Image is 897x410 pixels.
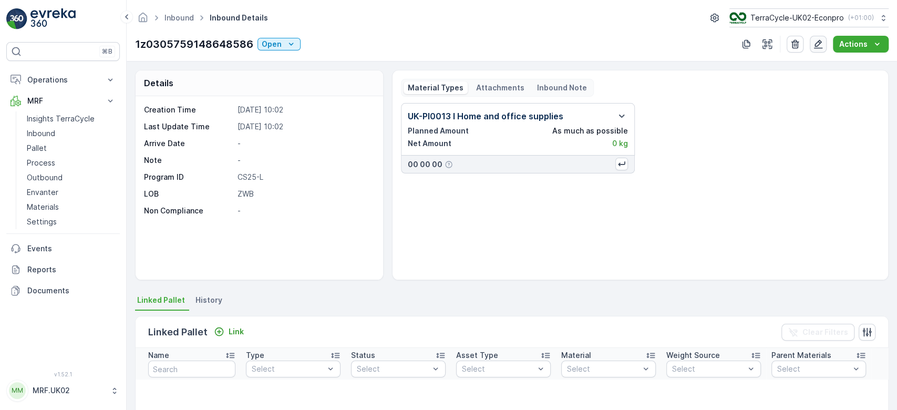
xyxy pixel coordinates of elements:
[408,83,463,93] p: Material Types
[476,83,524,93] p: Attachments
[23,156,120,170] a: Process
[408,138,451,149] p: Net Amount
[23,170,120,185] a: Outbound
[567,364,640,374] p: Select
[6,69,120,90] button: Operations
[771,350,831,361] p: Parent Materials
[238,121,372,132] p: [DATE] 10:02
[238,189,372,199] p: ZWB
[6,280,120,301] a: Documents
[252,364,324,374] p: Select
[257,38,301,50] button: Open
[229,326,244,337] p: Link
[456,350,498,361] p: Asset Type
[238,206,372,216] p: -
[27,172,63,183] p: Outbound
[238,172,372,182] p: CS25-L
[164,13,194,22] a: Inbound
[144,206,233,216] p: Non Compliance
[666,350,720,361] p: Weight Source
[208,13,270,23] span: Inbound Details
[445,160,453,169] div: Help Tooltip Icon
[408,110,563,122] p: UK-PI0013 I Home and office supplies
[27,285,116,296] p: Documents
[23,200,120,214] a: Materials
[6,238,120,259] a: Events
[408,126,469,136] p: Planned Amount
[839,39,868,49] p: Actions
[27,264,116,275] p: Reports
[27,114,95,124] p: Insights TerraCycle
[6,259,120,280] a: Reports
[144,77,173,89] p: Details
[848,14,874,22] p: ( +01:00 )
[27,96,99,106] p: MRF
[27,143,47,153] p: Pallet
[351,350,375,361] p: Status
[30,8,76,29] img: logo_light-DOdMpM7g.png
[148,361,235,377] input: Search
[27,243,116,254] p: Events
[27,128,55,139] p: Inbound
[135,36,253,52] p: 1z0305759148648586
[27,217,57,227] p: Settings
[833,36,889,53] button: Actions
[210,325,248,338] button: Link
[144,138,233,149] p: Arrive Date
[246,350,264,361] p: Type
[144,189,233,199] p: LOB
[23,141,120,156] a: Pallet
[750,13,844,23] p: TerraCycle-UK02-Econpro
[462,364,534,374] p: Select
[612,138,628,149] p: 0 kg
[137,16,149,25] a: Homepage
[238,105,372,115] p: [DATE] 10:02
[195,295,222,305] span: History
[27,158,55,168] p: Process
[238,155,372,166] p: -
[561,350,591,361] p: Material
[6,380,120,402] button: MMMRF.UK02
[27,187,58,198] p: Envanter
[27,75,99,85] p: Operations
[23,126,120,141] a: Inbound
[102,47,112,56] p: ⌘B
[144,172,233,182] p: Program ID
[729,12,746,24] img: terracycle_logo_wKaHoWT.png
[148,325,208,340] p: Linked Pallet
[27,202,59,212] p: Materials
[137,295,185,305] span: Linked Pallet
[23,111,120,126] a: Insights TerraCycle
[537,83,587,93] p: Inbound Note
[6,90,120,111] button: MRF
[552,126,628,136] p: As much as possible
[144,155,233,166] p: Note
[729,8,889,27] button: TerraCycle-UK02-Econpro(+01:00)
[6,371,120,377] span: v 1.52.1
[357,364,429,374] p: Select
[777,364,850,374] p: Select
[144,105,233,115] p: Creation Time
[9,382,26,399] div: MM
[802,327,848,337] p: Clear Filters
[408,159,442,170] p: 00 00 00
[672,364,745,374] p: Select
[781,324,854,341] button: Clear Filters
[23,214,120,229] a: Settings
[238,138,372,149] p: -
[23,185,120,200] a: Envanter
[144,121,233,132] p: Last Update Time
[262,39,282,49] p: Open
[148,350,169,361] p: Name
[33,385,105,396] p: MRF.UK02
[6,8,27,29] img: logo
